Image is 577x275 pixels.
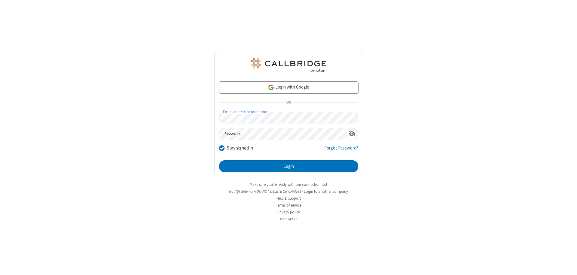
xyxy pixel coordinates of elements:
img: google-icon.png [268,84,274,91]
img: QA Selenium DO NOT DELETE OR CHANGE [249,58,328,72]
span: OR [284,98,293,107]
a: Forgot Password? [324,145,358,156]
a: Make sure you're ready with our connection test [250,182,327,187]
li: Not QA Selenium DO NOT DELETE OR CHANGE? [214,189,363,194]
button: Login [219,160,358,172]
input: Password [219,128,346,140]
div: Show password [346,128,358,139]
button: Login to another company [304,189,348,194]
li: v2.6.349.15 [214,216,363,222]
a: Terms of service [276,203,301,208]
label: Stay signed in [227,145,253,152]
a: Privacy policy [277,210,300,215]
iframe: Chat [562,259,572,271]
a: Login with Google [219,81,358,93]
input: Email address or username [219,112,358,123]
a: Help & support [276,196,301,201]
